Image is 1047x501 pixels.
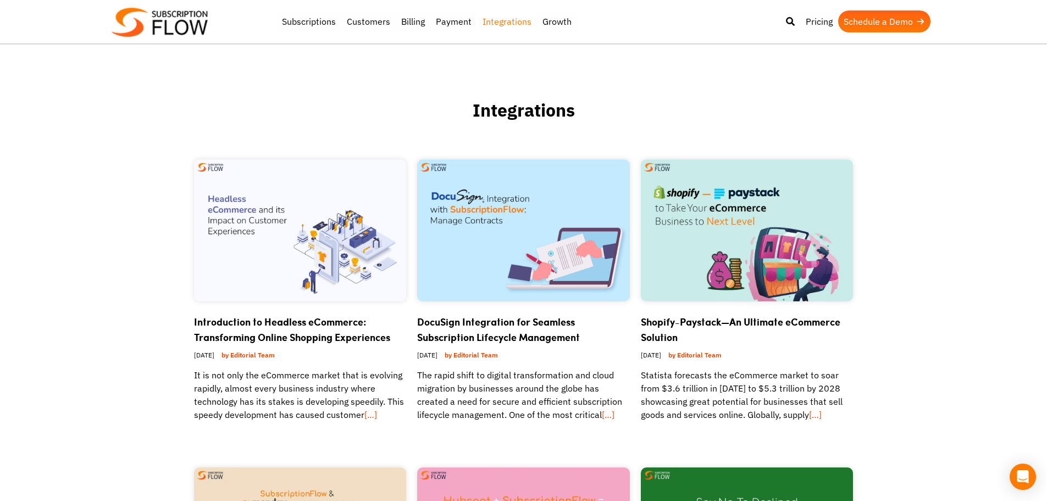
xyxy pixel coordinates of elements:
[194,368,407,421] p: It is not only the eCommerce market that is evolving rapidly, almost every business industry wher...
[809,409,822,420] a: […]
[417,315,580,344] a: DocuSign Integration for Seamless Subscription Lifecycle Management
[217,348,279,362] a: by Editorial Team
[602,409,614,420] a: […]
[194,345,407,368] div: [DATE]
[194,315,390,344] a: Introduction to Headless eCommerce: Transforming Online Shopping Experiences
[364,409,377,420] a: […]
[417,368,630,421] p: The rapid shift to digital transformation and cloud migration by businesses around the globe has ...
[641,368,854,421] p: Statista forecasts the eCommerce market to soar from $3.6 trillion in [DATE] to $5.3 trillion by ...
[641,159,854,301] img: Shopify-Paystack to take eCommerce business to next level
[276,10,341,32] a: Subscriptions
[800,10,838,32] a: Pricing
[341,10,396,32] a: Customers
[641,315,840,344] a: Shopify-Paystack—An Ultimate eCommerce Solution
[440,348,502,362] a: by Editorial Team
[537,10,577,32] a: Growth
[430,10,477,32] a: Payment
[417,345,630,368] div: [DATE]
[641,345,854,368] div: [DATE]
[417,159,630,301] img: DocuSign and SubscriptionFlow
[194,99,854,148] h1: Integrations
[112,8,208,37] img: Subscriptionflow
[664,348,726,362] a: by Editorial Team
[194,159,407,301] img: Headless eCommerce
[477,10,537,32] a: Integrations
[396,10,430,32] a: Billing
[838,10,930,32] a: Schedule a Demo
[1010,464,1036,490] div: Open Intercom Messenger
